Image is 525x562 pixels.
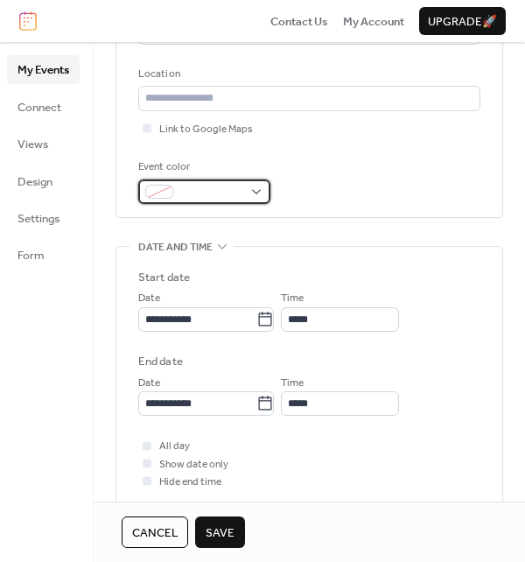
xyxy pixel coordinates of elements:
[17,173,52,191] span: Design
[122,516,188,548] button: Cancel
[195,516,245,548] button: Save
[270,13,328,31] span: Contact Us
[17,99,61,116] span: Connect
[159,438,190,455] span: All day
[343,13,404,31] span: My Account
[419,7,506,35] button: Upgrade🚀
[206,524,234,542] span: Save
[138,353,183,370] div: End date
[343,12,404,30] a: My Account
[270,12,328,30] a: Contact Us
[138,239,213,256] span: Date and time
[17,247,45,264] span: Form
[7,55,80,83] a: My Events
[7,93,80,121] a: Connect
[19,11,37,31] img: logo
[138,290,160,307] span: Date
[7,241,80,269] a: Form
[159,121,253,138] span: Link to Google Maps
[17,136,48,153] span: Views
[7,130,80,158] a: Views
[132,524,178,542] span: Cancel
[17,210,59,228] span: Settings
[7,204,80,232] a: Settings
[281,290,304,307] span: Time
[17,61,69,79] span: My Events
[428,13,497,31] span: Upgrade 🚀
[138,269,190,286] div: Start date
[138,66,477,83] div: Location
[7,167,80,195] a: Design
[138,158,267,176] div: Event color
[281,375,304,392] span: Time
[159,456,228,474] span: Show date only
[159,474,221,491] span: Hide end time
[138,375,160,392] span: Date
